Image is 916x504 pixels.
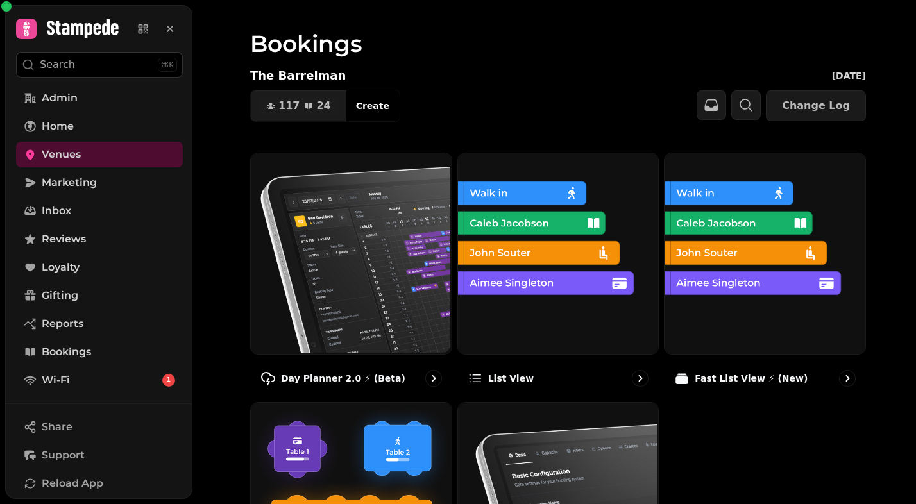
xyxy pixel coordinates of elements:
button: Share [16,414,183,440]
svg: go to [427,372,440,385]
p: The Barrelman [250,67,346,85]
svg: go to [634,372,647,385]
img: List view [457,152,657,353]
a: Fast List View ⚡ (New)Fast List View ⚡ (New) [664,153,866,397]
span: Venues [42,147,81,162]
span: Wi-Fi [42,373,70,388]
a: Wi-Fi1 [16,367,183,393]
a: Inbox [16,198,183,224]
a: Reports [16,311,183,337]
button: 11724 [251,90,346,121]
p: [DATE] [832,69,866,82]
a: Loyalty [16,255,183,280]
span: Marketing [42,175,97,190]
p: List view [488,372,534,385]
a: Marketing [16,170,183,196]
span: Inbox [42,203,71,219]
span: Reviews [42,231,86,247]
span: Gifting [42,288,78,303]
img: Day Planner 2.0 ⚡ (Beta) [250,152,450,353]
span: Share [42,419,72,435]
a: Home [16,113,183,139]
svg: go to [841,372,854,385]
p: Search [40,57,75,72]
span: 24 [316,101,330,111]
button: Support [16,442,183,468]
a: Admin [16,85,183,111]
span: Admin [42,90,78,106]
a: Day Planner 2.0 ⚡ (Beta)Day Planner 2.0 ⚡ (Beta) [250,153,452,397]
span: Loyalty [42,260,80,275]
button: Reload App [16,471,183,496]
button: Create [346,90,400,121]
span: Change Log [782,101,850,111]
div: ⌘K [158,58,177,72]
span: 117 [278,101,300,111]
p: Fast List View ⚡ (New) [695,372,808,385]
a: Venues [16,142,183,167]
p: Day Planner 2.0 ⚡ (Beta) [281,372,405,385]
button: Change Log [766,90,866,121]
span: Support [42,448,85,463]
img: Fast List View ⚡ (New) [663,152,864,353]
span: Reload App [42,476,103,491]
a: List viewList view [457,153,659,397]
a: Bookings [16,339,183,365]
a: Reviews [16,226,183,252]
button: Search⌘K [16,52,183,78]
span: 1 [167,376,171,385]
span: Reports [42,316,83,332]
span: Create [356,101,389,110]
a: Gifting [16,283,183,308]
span: Bookings [42,344,91,360]
span: Home [42,119,74,134]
